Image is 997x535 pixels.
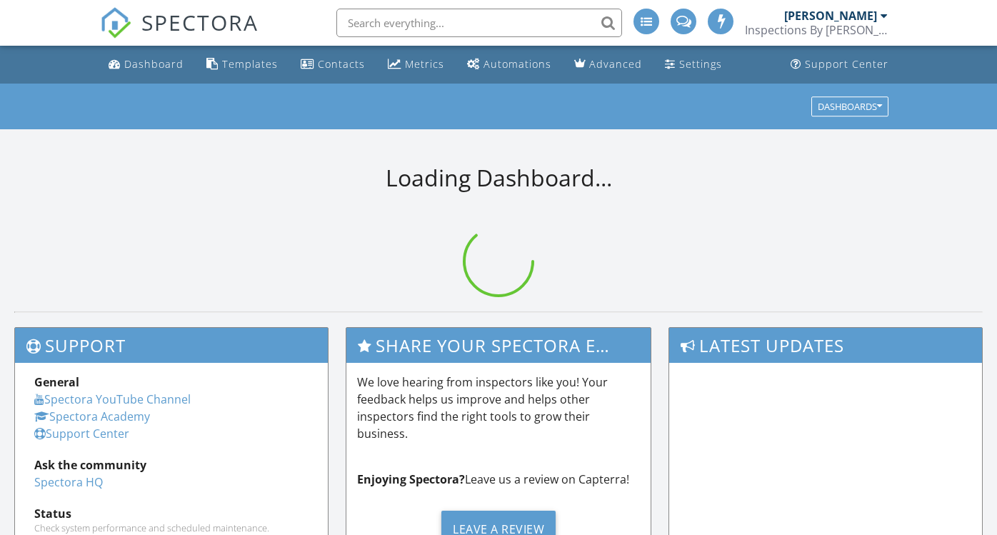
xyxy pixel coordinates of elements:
[124,57,184,71] div: Dashboard
[141,7,259,37] span: SPECTORA
[818,101,882,111] div: Dashboards
[357,471,640,488] p: Leave us a review on Capterra!
[357,471,465,487] strong: Enjoying Spectora?
[568,51,648,78] a: Advanced
[34,522,309,534] div: Check system performance and scheduled maintenance.
[461,51,557,78] a: Automations (Advanced)
[34,456,309,474] div: Ask the community
[34,505,309,522] div: Status
[34,409,150,424] a: Spectora Academy
[357,374,640,442] p: We love hearing from inspectors like you! Your feedback helps us improve and helps other inspecto...
[346,328,651,363] h3: Share Your Spectora Experience
[805,57,888,71] div: Support Center
[659,51,728,78] a: Settings
[405,57,444,71] div: Metrics
[318,57,365,71] div: Contacts
[100,7,131,39] img: The Best Home Inspection Software - Spectora
[336,9,622,37] input: Search everything...
[34,426,129,441] a: Support Center
[811,96,888,116] button: Dashboards
[100,19,259,49] a: SPECTORA
[589,57,642,71] div: Advanced
[669,328,982,363] h3: Latest Updates
[15,328,328,363] h3: Support
[484,57,551,71] div: Automations
[222,57,278,71] div: Templates
[745,23,888,37] div: Inspections By Shawn, LLC
[34,474,103,490] a: Spectora HQ
[784,9,877,23] div: [PERSON_NAME]
[34,391,191,407] a: Spectora YouTube Channel
[785,51,894,78] a: Support Center
[34,374,79,390] strong: General
[295,51,371,78] a: Contacts
[382,51,450,78] a: Metrics
[679,57,722,71] div: Settings
[103,51,189,78] a: Dashboard
[201,51,284,78] a: Templates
